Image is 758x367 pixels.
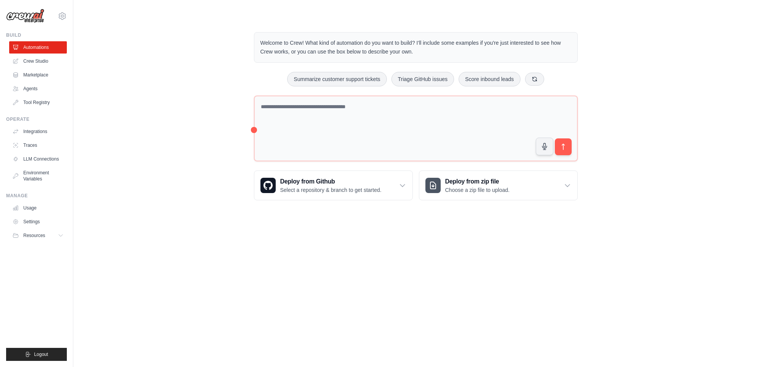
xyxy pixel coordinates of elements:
[459,72,520,86] button: Score inbound leads
[9,139,67,151] a: Traces
[445,177,510,186] h3: Deploy from zip file
[9,229,67,242] button: Resources
[287,72,386,86] button: Summarize customer support tickets
[6,9,44,23] img: Logo
[6,348,67,361] button: Logout
[9,55,67,67] a: Crew Studio
[260,39,571,56] p: Welcome to Crew! What kind of automation do you want to build? I'll include some examples if you'...
[6,32,67,38] div: Build
[9,125,67,138] a: Integrations
[23,232,45,239] span: Resources
[6,193,67,199] div: Manage
[9,167,67,185] a: Environment Variables
[34,351,48,357] span: Logout
[6,116,67,122] div: Operate
[280,186,381,194] p: Select a repository & branch to get started.
[445,186,510,194] p: Choose a zip file to upload.
[391,72,454,86] button: Triage GitHub issues
[9,96,67,109] a: Tool Registry
[9,216,67,228] a: Settings
[9,69,67,81] a: Marketplace
[9,83,67,95] a: Agents
[280,177,381,186] h3: Deploy from Github
[9,153,67,165] a: LLM Connections
[9,202,67,214] a: Usage
[9,41,67,54] a: Automations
